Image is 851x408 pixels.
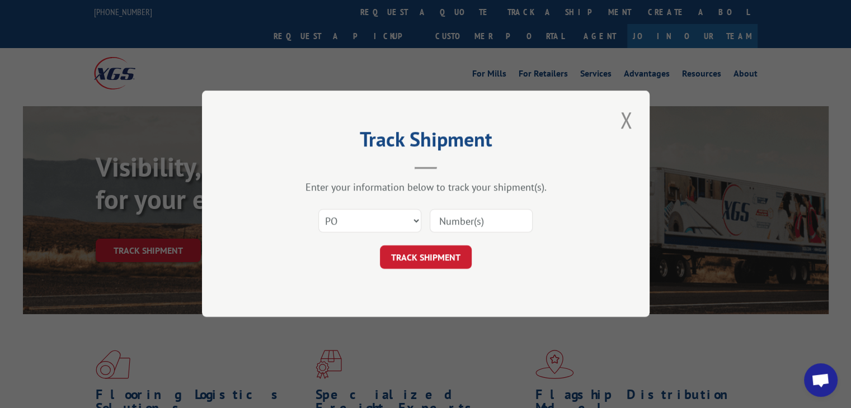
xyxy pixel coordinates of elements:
button: TRACK SHIPMENT [380,246,472,269]
a: Open chat [804,363,838,397]
div: Enter your information below to track your shipment(s). [258,181,594,194]
input: Number(s) [430,210,533,233]
button: Close modal [617,105,636,135]
h2: Track Shipment [258,131,594,153]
